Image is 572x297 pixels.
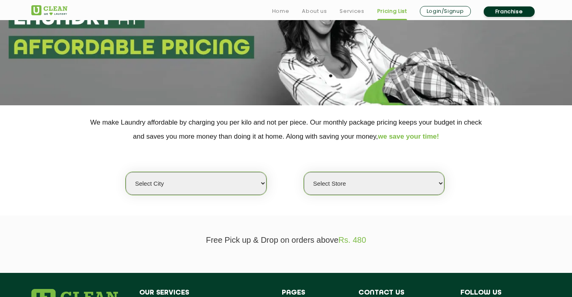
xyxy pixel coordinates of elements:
p: We make Laundry affordable by charging you per kilo and not per piece. Our monthly package pricin... [31,115,541,143]
a: Login/Signup [420,6,471,16]
a: Home [272,6,289,16]
span: Rs. 480 [338,236,366,244]
a: Pricing List [377,6,407,16]
img: UClean Laundry and Dry Cleaning [31,5,67,15]
p: Free Pick up & Drop on orders above [31,236,541,245]
a: Services [340,6,364,16]
span: we save your time! [378,133,439,140]
a: Franchise [484,6,535,17]
a: About us [302,6,327,16]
